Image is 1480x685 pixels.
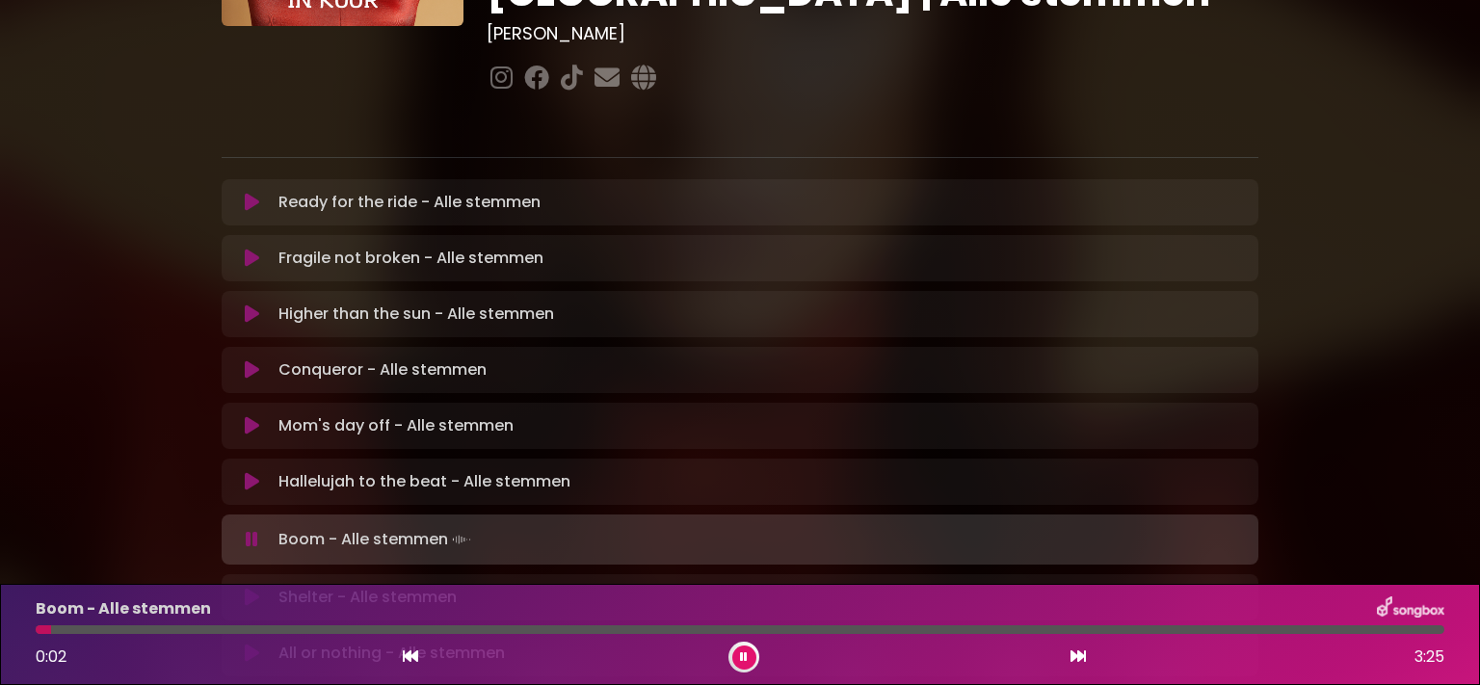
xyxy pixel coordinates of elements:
[278,358,487,382] p: Conqueror - Alle stemmen
[278,470,570,493] p: Hallelujah to the beat - Alle stemmen
[448,526,475,553] img: waveform4.gif
[278,526,475,553] p: Boom - Alle stemmen
[36,645,66,668] span: 0:02
[278,414,514,437] p: Mom's day off - Alle stemmen
[36,597,211,620] p: Boom - Alle stemmen
[487,23,1258,44] h3: [PERSON_NAME]
[278,191,541,214] p: Ready for the ride - Alle stemmen
[1414,645,1444,669] span: 3:25
[278,303,554,326] p: Higher than the sun - Alle stemmen
[278,247,543,270] p: Fragile not broken - Alle stemmen
[1377,596,1444,621] img: songbox-logo-white.png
